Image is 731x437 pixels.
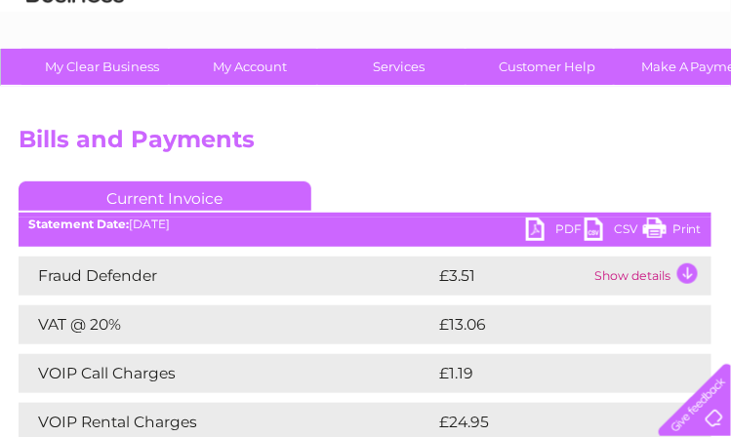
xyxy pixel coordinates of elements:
td: £3.51 [434,257,589,296]
b: Statement Date: [28,217,129,231]
a: Log out [667,83,712,98]
a: Energy [436,83,479,98]
a: Print [643,218,702,246]
a: My Account [170,49,331,85]
td: Fraud Defender [19,257,434,296]
a: 0333 014 3131 [363,10,498,34]
td: VOIP Call Charges [19,354,434,393]
td: £1.19 [434,354,661,393]
td: VAT @ 20% [19,305,434,344]
a: Blog [561,83,589,98]
img: logo.png [25,51,125,110]
td: £13.06 [434,305,670,344]
a: CSV [585,218,643,246]
a: Services [318,49,479,85]
a: PDF [526,218,585,246]
a: Telecoms [491,83,549,98]
a: Contact [601,83,649,98]
div: [DATE] [19,218,711,231]
a: Current Invoice [19,181,311,211]
a: Customer Help [467,49,628,85]
td: Show details [589,257,711,296]
a: My Clear Business [21,49,183,85]
a: Water [387,83,425,98]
